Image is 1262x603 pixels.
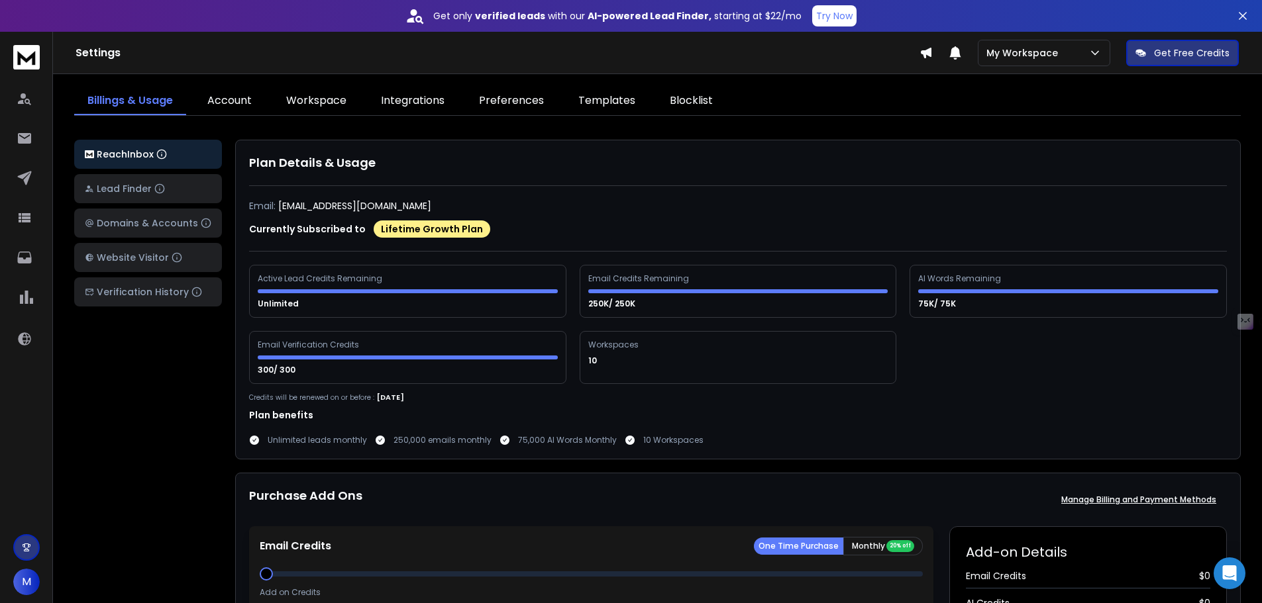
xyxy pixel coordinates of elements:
[643,435,704,445] p: 10 Workspaces
[258,365,297,375] p: 300/ 300
[249,154,1227,172] h1: Plan Details & Usage
[816,9,853,23] p: Try Now
[1126,40,1239,66] button: Get Free Credits
[249,222,366,236] p: Currently Subscribed to
[1051,487,1227,513] button: Manage Billing and Payment Methods
[394,435,492,445] p: 250,000 emails monthly
[475,9,545,23] strong: verified leads
[918,273,1003,284] div: AI Words Remaining
[1154,46,1230,60] p: Get Free Credits
[278,199,431,212] p: [EMAIL_ADDRESS][DOMAIN_NAME]
[588,340,641,350] div: Workspaces
[588,355,599,366] p: 10
[966,543,1210,561] h2: Add-on Details
[249,487,362,513] h1: Purchase Add Ons
[13,45,40,70] img: logo
[74,87,186,115] a: Billings & Usage
[249,393,374,402] p: Credits will be renewed on or before :
[85,150,94,159] img: logo
[657,87,726,115] a: Blocklist
[249,199,276,212] p: Email:
[466,87,557,115] a: Preferences
[258,273,384,284] div: Active Lead Credits Remaining
[13,569,40,595] button: M
[1214,557,1245,589] div: Open Intercom Messenger
[918,299,958,309] p: 75K/ 75K
[843,537,923,555] button: Monthly 20% off
[74,174,222,203] button: Lead Finder
[518,435,617,445] p: 75,000 AI Words Monthly
[194,87,265,115] a: Account
[1061,494,1216,505] p: Manage Billing and Payment Methods
[1199,569,1210,582] span: $ 0
[74,209,222,238] button: Domains & Accounts
[76,45,920,61] h1: Settings
[74,243,222,272] button: Website Visitor
[249,408,1227,422] h1: Plan benefits
[258,340,361,350] div: Email Verification Credits
[377,392,404,403] p: [DATE]
[565,87,649,115] a: Templates
[374,220,490,238] div: Lifetime Growth Plan
[754,537,843,555] button: One Time Purchase
[588,273,691,284] div: Email Credits Remaining
[260,587,321,598] p: Add on Credits
[588,9,711,23] strong: AI-powered Lead Finder,
[812,5,857,26] button: Try Now
[886,540,914,552] div: 20% off
[268,435,367,445] p: Unlimited leads monthly
[986,46,1063,60] p: My Workspace
[588,299,637,309] p: 250K/ 250K
[74,140,222,169] button: ReachInbox
[368,87,458,115] a: Integrations
[433,9,802,23] p: Get only with our starting at $22/mo
[258,299,301,309] p: Unlimited
[966,569,1026,582] span: Email Credits
[74,277,222,306] button: Verification History
[273,87,360,115] a: Workspace
[260,538,331,554] p: Email Credits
